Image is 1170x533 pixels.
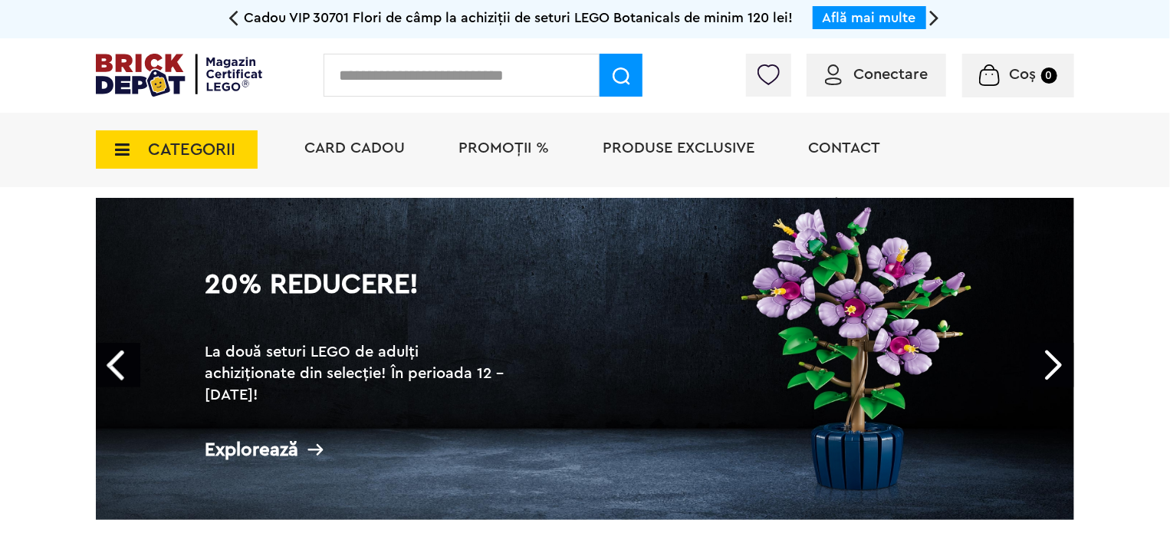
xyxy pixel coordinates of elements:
[853,67,928,82] span: Conectare
[96,198,1074,520] a: 20% Reducere!La două seturi LEGO de adulți achiziționate din selecție! În perioada 12 - [DATE]!Ex...
[245,11,794,25] span: Cadou VIP 30701 Flori de câmp la achiziții de seturi LEGO Botanicals de minim 120 lei!
[205,271,511,326] h1: 20% Reducere!
[808,140,880,156] a: Contact
[823,11,916,25] a: Află mai multe
[603,140,754,156] a: Produse exclusive
[458,140,549,156] a: PROMOȚII %
[96,343,140,387] a: Prev
[205,440,511,459] div: Explorează
[304,140,405,156] a: Card Cadou
[205,341,511,406] h2: La două seturi LEGO de adulți achiziționate din selecție! În perioada 12 - [DATE]!
[825,67,928,82] a: Conectare
[1041,67,1057,84] small: 0
[1030,343,1074,387] a: Next
[148,141,235,158] span: CATEGORII
[1010,67,1037,82] span: Coș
